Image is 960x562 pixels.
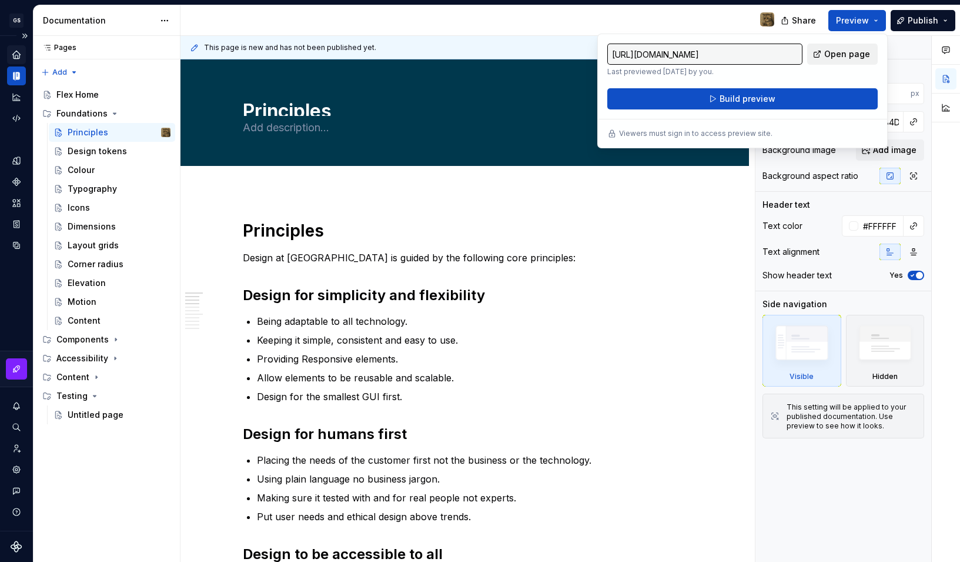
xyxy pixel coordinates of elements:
[49,123,175,142] a: PrinciplesDavid
[873,144,916,156] span: Add image
[68,202,90,214] div: Icons
[7,151,26,170] a: Design tokens
[762,270,832,281] div: Show header text
[762,220,802,232] div: Text color
[257,390,687,404] p: Design for the smallest GUI first.
[7,418,26,437] button: Search ⌘K
[762,170,858,182] div: Background aspect ratio
[872,372,898,381] div: Hidden
[68,277,106,289] div: Elevation
[68,315,101,327] div: Content
[56,89,99,101] div: Flex Home
[607,67,802,77] p: Last previewed [DATE] by you.
[7,194,26,212] a: Assets
[49,142,175,161] a: Design tokens
[762,144,836,156] div: Background image
[7,481,26,500] button: Contact support
[257,510,687,524] p: Put user needs and ethical design above trends.
[787,403,916,431] div: This setting will be applied to your published documentation. Use preview to see how it looks.
[7,66,26,85] a: Documentation
[257,453,687,467] p: Placing the needs of the customer first not the business or the technology.
[49,292,175,311] a: Motion
[38,85,175,424] div: Page tree
[891,10,955,31] button: Publish
[7,215,26,234] a: Storybook stories
[760,12,774,26] img: David
[49,217,175,236] a: Dimensions
[7,109,26,128] a: Code automation
[762,315,841,387] div: Visible
[7,460,26,479] div: Settings
[7,88,26,107] div: Analytics
[49,255,175,274] a: Corner radius
[56,353,108,364] div: Accessibility
[68,127,108,138] div: Principles
[56,108,108,119] div: Foundations
[56,334,109,345] div: Components
[7,439,26,458] a: Invite team
[257,371,687,385] p: Allow elements to be reusable and scalable.
[68,240,119,251] div: Layout grids
[68,183,117,195] div: Typography
[38,104,175,123] div: Foundations
[824,48,870,60] span: Open page
[7,236,26,255] a: Data sources
[243,425,687,444] h2: Design for humans first
[720,93,775,105] span: Build preview
[161,128,170,137] img: David
[52,68,67,77] span: Add
[43,15,154,26] div: Documentation
[2,8,31,33] button: GS
[762,246,819,258] div: Text alignment
[16,28,33,44] button: Expand sidebar
[204,43,376,52] span: This page is new and has not been published yet.
[889,271,903,280] label: Yes
[9,14,24,28] div: GS
[49,198,175,217] a: Icons
[865,83,911,104] input: Auto
[762,199,810,211] div: Header text
[11,541,22,553] svg: Supernova Logo
[790,372,814,381] div: Visible
[68,164,95,176] div: Colour
[7,45,26,64] a: Home
[257,352,687,366] p: Providing Responsive elements.
[762,298,827,310] div: Side navigation
[49,311,175,330] a: Content
[68,145,127,157] div: Design tokens
[911,89,919,98] p: px
[607,88,878,109] button: Build preview
[38,85,175,104] a: Flex Home
[49,161,175,179] a: Colour
[775,10,824,31] button: Share
[619,129,772,138] p: Viewers must sign in to access preview site.
[38,368,175,387] div: Content
[7,172,26,191] a: Components
[257,314,687,328] p: Being adaptable to all technology.
[49,405,175,424] a: Untitled page
[243,286,687,305] h2: Design for simplicity and flexibility
[49,236,175,255] a: Layout grids
[38,349,175,368] div: Accessibility
[257,472,687,486] p: Using plain language no business jargon.
[257,491,687,505] p: Making sure it tested with and for real people not experts.
[828,10,886,31] button: Preview
[68,296,96,308] div: Motion
[49,274,175,292] a: Elevation
[7,397,26,415] button: Notifications
[858,215,904,237] input: Auto
[792,15,816,26] span: Share
[257,333,687,347] p: Keeping it simple, consistent and easy to use.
